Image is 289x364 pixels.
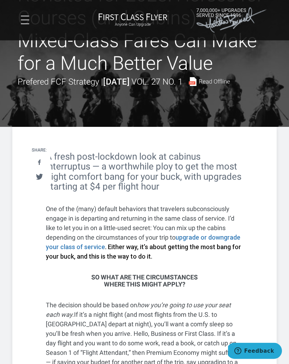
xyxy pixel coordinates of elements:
[46,234,241,260] strong: Either way, it’s about getting the most bang for your buck, and this is the way to do it.
[228,343,282,360] iframe: Opens a widget where you can find more information
[46,234,240,251] a: upgrade or downgrade your class of service
[199,79,230,85] span: Read Offline
[46,204,243,261] p: One of the (many) default behaviors that travelers subconsciously engage in is departing and retu...
[131,77,183,87] span: Vol. 27 No. 1
[98,22,167,27] small: Anyone Can Upgrade
[103,77,129,87] strong: [DATE]
[46,152,243,192] h2: A fresh post-lockdown look at cabinus interruptus — a worthwhile ploy to get the most flight comf...
[18,75,230,89] div: Prefered FCF Strategy |
[32,148,47,153] h4: Share:
[98,13,167,27] a: First Class FlyerAnyone Can Upgrade
[32,171,47,184] a: Tweet
[46,302,231,319] em: how you’re going to use your seat each way.
[46,274,243,288] h3: So what are the circumstances where this might apply?
[32,156,47,169] a: Share
[188,78,197,86] img: pdf-file.svg
[188,78,230,86] a: Read Offline
[98,13,167,20] img: First Class Flyer
[105,243,106,251] b: .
